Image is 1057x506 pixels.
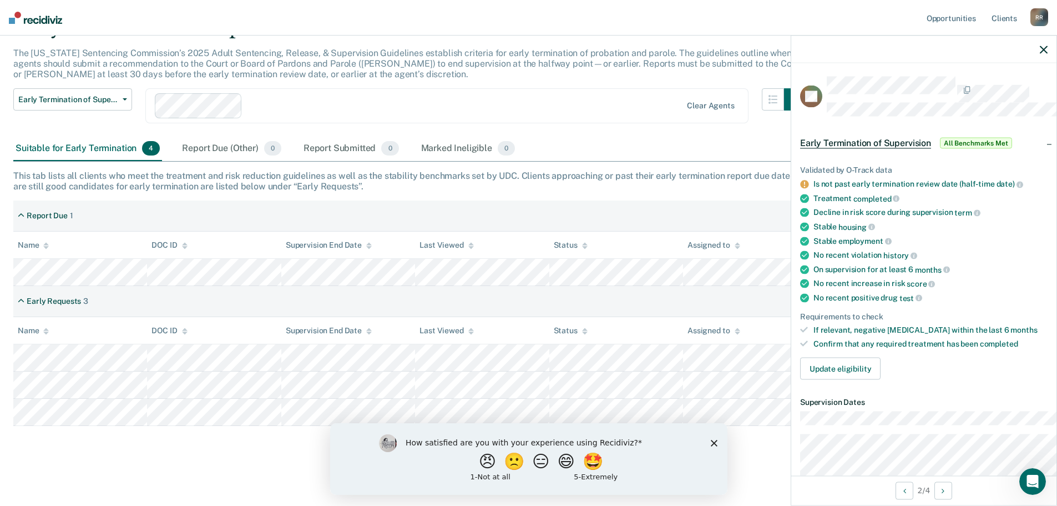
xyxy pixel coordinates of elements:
div: Name [18,326,49,335]
div: No recent increase in risk [813,279,1048,289]
div: 2 / 4 [791,475,1056,505]
span: test [899,293,922,302]
div: No recent violation [813,251,1048,260]
div: Clear agents [687,101,734,111]
div: Name [18,241,49,250]
div: Stable [813,236,1048,246]
span: completed [980,339,1018,348]
div: Report Submitted [301,137,401,161]
div: Supervision End Date [286,241,372,250]
div: This tab lists all clients who meet the treatment and risk reduction guidelines as well as the st... [13,171,1044,192]
span: 0 [264,141,281,156]
div: Supervision End Date [286,326,372,335]
div: Stable [813,222,1048,232]
button: Update eligibility [800,357,881,379]
div: Last Viewed [419,326,473,335]
img: Recidiviz [9,12,62,24]
dt: Supervision Dates [800,397,1048,407]
div: Assigned to [687,326,740,335]
div: Early Termination of SupervisionAll Benchmarks Met [791,126,1056,161]
span: completed [853,194,900,203]
div: Marked Ineligible [419,137,518,161]
div: Treatment [813,193,1048,203]
div: Suitable for Early Termination [13,137,162,161]
button: Previous Opportunity [896,482,913,499]
iframe: Survey by Kim from Recidiviz [330,423,727,495]
div: 3 [83,297,88,306]
div: If relevant, negative [MEDICAL_DATA] within the last 6 [813,325,1048,335]
div: Status [554,326,588,335]
span: history [883,251,917,259]
button: Next Opportunity [934,482,952,499]
div: Early Requests [27,297,81,306]
div: On supervision for at least 6 [813,264,1048,274]
span: term [954,208,980,217]
span: months [915,265,950,274]
span: 0 [381,141,398,156]
div: DOC ID [151,241,187,250]
span: housing [838,222,875,231]
div: DOC ID [151,326,187,335]
span: Early Termination of Supervision [800,138,931,149]
div: Requirements to check [800,312,1048,321]
div: Status [554,241,588,250]
span: employment [838,237,891,246]
iframe: Intercom live chat [1019,468,1046,495]
span: 0 [498,141,515,156]
div: Report Due (Other) [180,137,283,161]
span: All Benchmarks Met [940,138,1012,149]
div: 1 [70,211,73,221]
div: Is not past early termination review date (half-time date) [813,179,1048,189]
div: Assigned to [687,241,740,250]
div: No recent positive drug [813,293,1048,303]
div: Report Due [27,211,68,221]
span: months [1010,325,1037,334]
p: The [US_STATE] Sentencing Commission’s 2025 Adult Sentencing, Release, & Supervision Guidelines e... [13,48,803,79]
div: Last Viewed [419,241,473,250]
div: R R [1030,8,1048,26]
span: score [907,279,935,288]
span: Early Termination of Supervision [18,95,118,104]
div: Decline in risk score during supervision [813,208,1048,218]
div: Confirm that any required treatment has been [813,339,1048,349]
div: Validated by O-Track data [800,166,1048,175]
span: 4 [142,141,160,156]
